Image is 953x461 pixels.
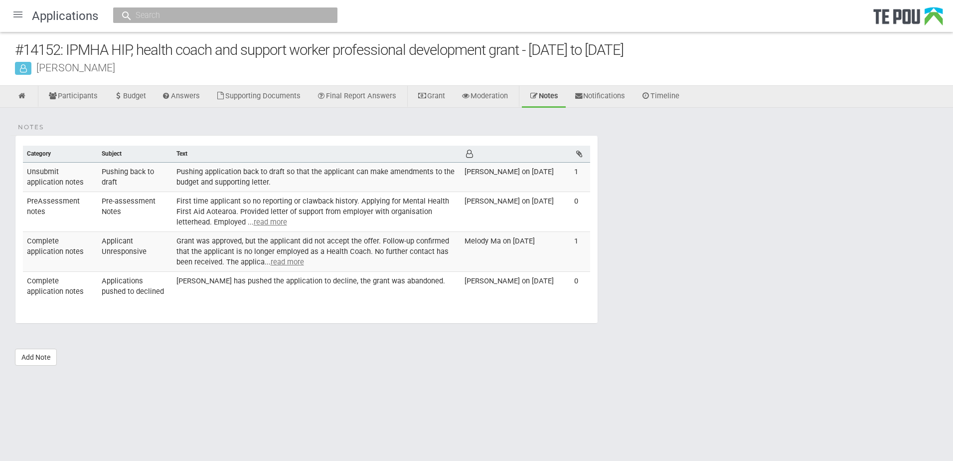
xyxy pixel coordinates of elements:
[461,192,570,232] td: [PERSON_NAME] on [DATE]
[309,86,404,108] a: Final Report Answers
[106,86,154,108] a: Budget
[570,271,590,300] td: 0
[23,192,98,232] td: PreAssessment notes
[410,86,453,108] a: Grant
[23,146,98,163] th: Category
[172,192,461,232] td: First time applicant so no reporting or clawback history. Applying for Mental Health First Aid Ao...
[15,62,953,73] div: [PERSON_NAME]
[23,271,98,300] td: Complete application notes
[172,231,461,271] td: Grant was approved, but the applicant did not accept the offer. Follow-up confirmed that the appl...
[208,86,308,108] a: Supporting Documents
[634,86,687,108] a: Timeline
[254,218,287,227] u: read more
[15,349,57,366] a: Add Note
[98,231,172,271] td: Applicant Unresponsive
[98,163,172,192] td: Pushing back to draft
[98,271,172,300] td: Applications pushed to declined
[461,163,570,192] td: [PERSON_NAME] on [DATE]
[172,163,461,192] td: Pushing application back to draft so that the applicant can make amendments to the budget and sup...
[454,86,515,108] a: Moderation
[461,231,570,271] td: Melody Ma on [DATE]
[461,271,570,300] td: [PERSON_NAME] on [DATE]
[172,146,461,163] th: Text
[570,163,590,192] td: 1
[271,257,304,266] u: read more
[23,163,98,192] td: Unsubmit application notes
[41,86,105,108] a: Participants
[155,86,208,108] a: Answers
[570,192,590,232] td: 0
[98,192,172,232] td: Pre-assessment Notes
[567,86,633,108] a: Notifications
[172,271,461,300] td: [PERSON_NAME] has pushed the application to decline, the grant was abandoned.
[18,123,44,132] span: Notes
[522,86,566,108] a: Notes
[570,231,590,271] td: 1
[15,39,953,61] div: #14152: IPMHA HIP, health coach and support worker professional development grant - [DATE] to [DATE]
[23,231,98,271] td: Complete application notes
[98,146,172,163] th: Subject
[133,10,308,20] input: Search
